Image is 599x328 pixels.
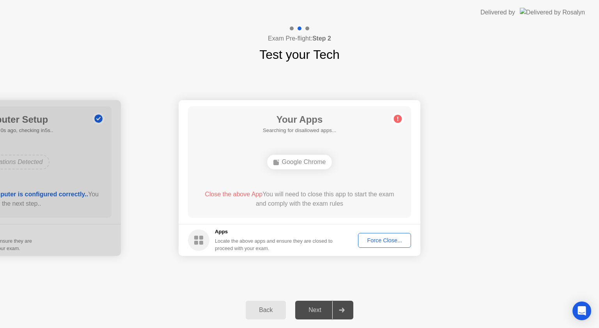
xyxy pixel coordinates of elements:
div: Force Close... [361,237,408,243]
div: You will need to close this app to start the exam and comply with the exam rules [199,190,400,208]
div: Open Intercom Messenger [572,302,591,320]
span: Close the above App [205,191,262,198]
div: Google Chrome [267,155,332,169]
button: Next [295,301,353,319]
b: Step 2 [312,35,331,42]
h4: Exam Pre-flight: [268,34,331,43]
h5: Apps [215,228,333,236]
button: Back [246,301,286,319]
img: Delivered by Rosalyn [520,8,585,17]
h1: Test your Tech [259,45,340,64]
div: Back [248,307,284,314]
button: Force Close... [358,233,411,248]
div: Locate the above apps and ensure they are closed to proceed with your exam. [215,237,333,252]
div: Delivered by [480,8,515,17]
h1: Your Apps [263,113,336,127]
h5: Searching for disallowed apps... [263,127,336,134]
div: Next [298,307,332,314]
